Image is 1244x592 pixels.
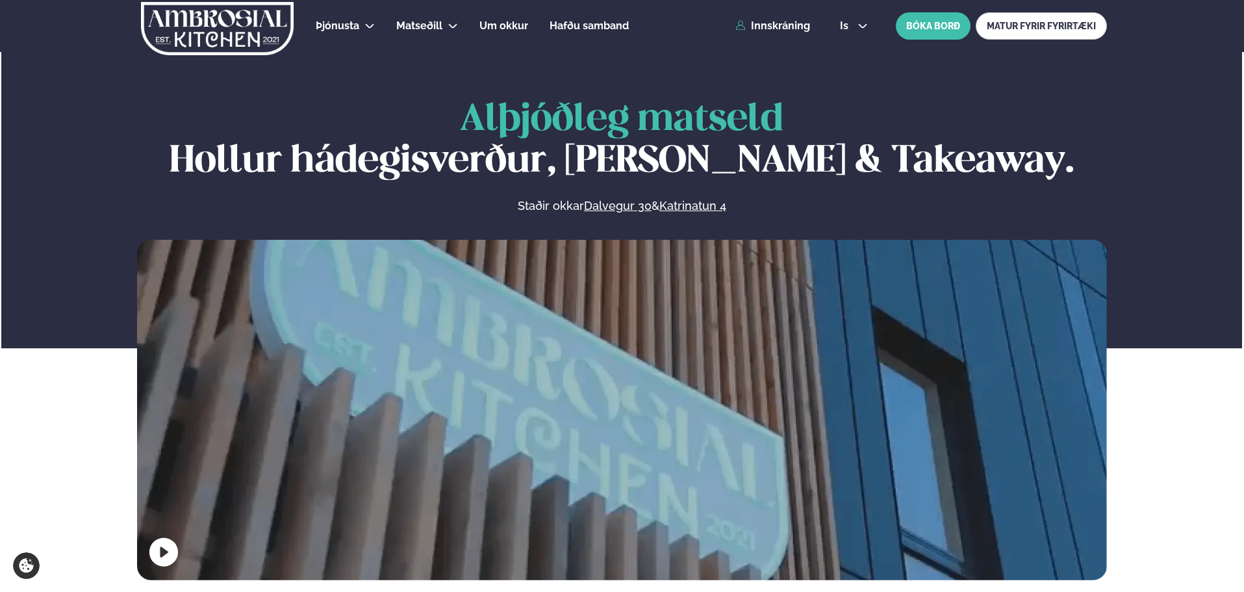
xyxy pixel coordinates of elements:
[479,19,528,32] span: Um okkur
[479,18,528,34] a: Um okkur
[140,2,295,55] img: logo
[550,19,629,32] span: Hafðu samband
[976,12,1107,40] a: MATUR FYRIR FYRIRTÆKI
[137,99,1107,183] h1: Hollur hádegisverður, [PERSON_NAME] & Takeaway.
[396,19,442,32] span: Matseðill
[376,198,867,214] p: Staðir okkar &
[896,12,971,40] button: BÓKA BORÐ
[13,552,40,579] a: Cookie settings
[584,198,652,214] a: Dalvegur 30
[316,18,359,34] a: Þjónusta
[735,20,810,32] a: Innskráning
[316,19,359,32] span: Þjónusta
[396,18,442,34] a: Matseðill
[659,198,726,214] a: Katrinatun 4
[550,18,629,34] a: Hafðu samband
[830,21,878,31] button: is
[840,21,852,31] span: is
[460,102,783,138] span: Alþjóðleg matseld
